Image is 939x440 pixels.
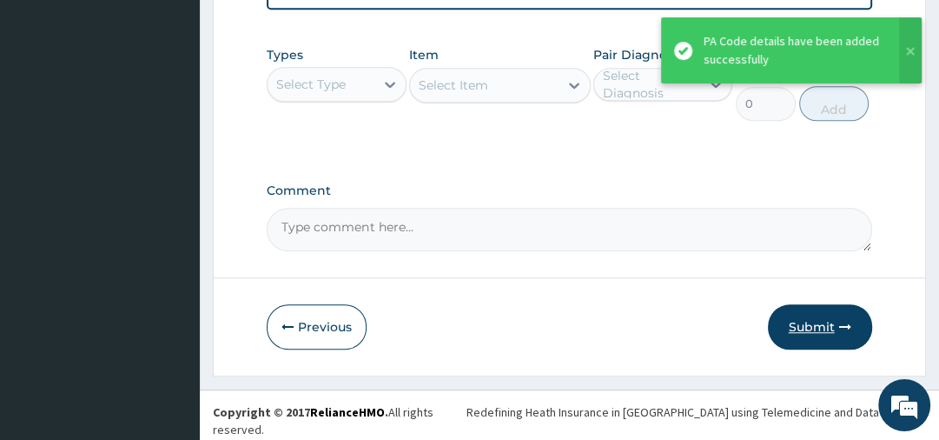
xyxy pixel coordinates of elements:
textarea: Type your message and hit 'Enter' [9,272,331,333]
div: Redefining Heath Insurance in [GEOGRAPHIC_DATA] using Telemedicine and Data Science! [466,403,926,421]
strong: Copyright © 2017 . [213,404,388,420]
button: Previous [267,304,367,350]
div: PA Code details have been added successfully [704,32,883,69]
a: RelianceHMO [310,404,385,420]
label: Pair Diagnosis [593,46,683,63]
label: Comment [267,183,871,198]
label: Item [409,46,439,63]
div: Select Type [276,76,346,93]
button: Add [799,86,869,121]
div: Minimize live chat window [285,9,327,50]
span: We're online! [101,117,240,293]
button: Submit [768,304,872,350]
label: Types [267,48,303,63]
div: Select Diagnosis [603,67,698,102]
img: d_794563401_company_1708531726252_794563401 [32,87,70,130]
div: Chat with us now [90,97,292,120]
